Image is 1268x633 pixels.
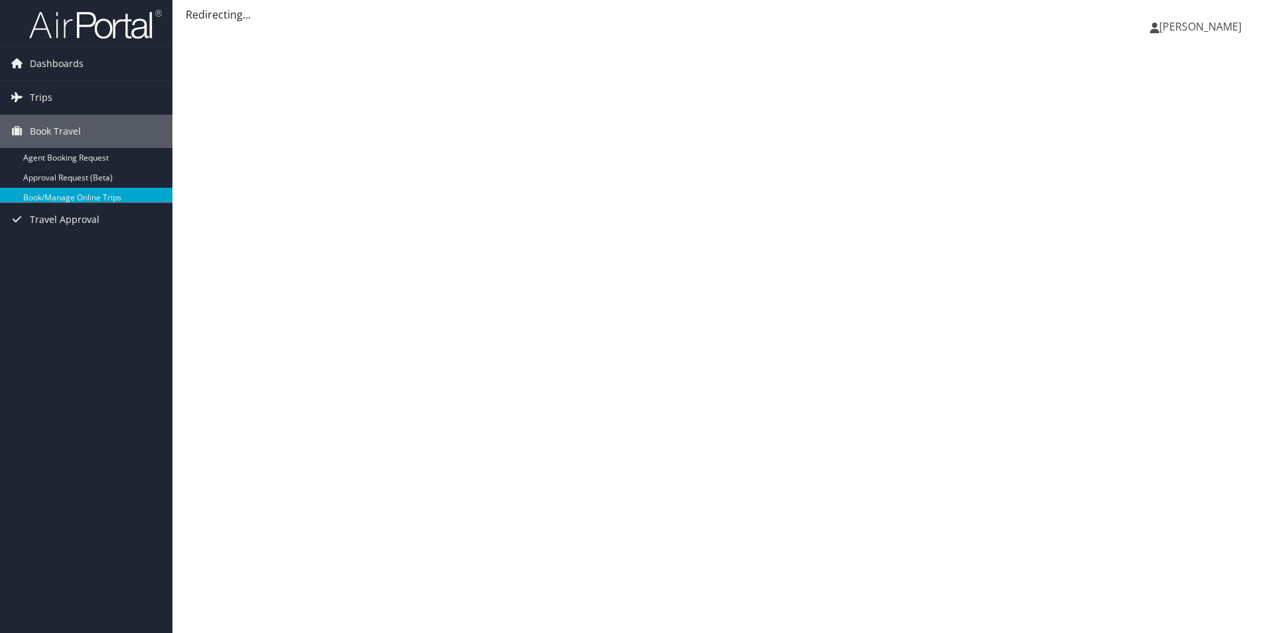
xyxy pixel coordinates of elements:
[186,7,1255,23] div: Redirecting...
[30,203,99,236] span: Travel Approval
[1150,7,1255,46] a: [PERSON_NAME]
[30,81,52,114] span: Trips
[29,9,162,40] img: airportal-logo.png
[1159,19,1241,34] span: [PERSON_NAME]
[30,47,84,80] span: Dashboards
[30,115,81,148] span: Book Travel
